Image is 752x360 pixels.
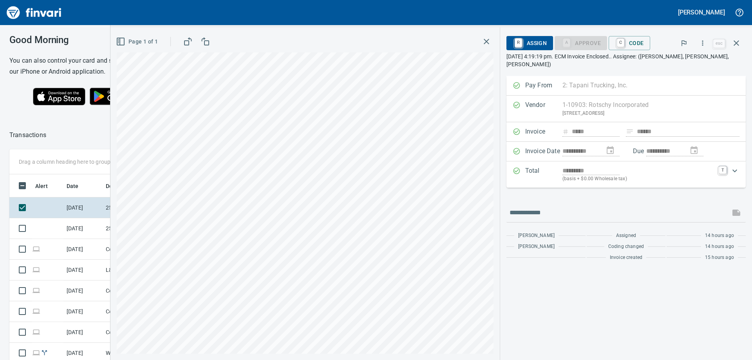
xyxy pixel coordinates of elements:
span: Description [106,181,135,191]
img: Finvari [5,3,63,22]
a: R [515,38,522,47]
td: [DATE] [63,301,103,322]
span: Online transaction [32,267,40,272]
span: Page 1 of 1 [117,37,158,47]
span: Online transaction [32,350,40,355]
span: Online transaction [32,246,40,251]
td: [DATE] [63,322,103,343]
div: Expand [506,161,746,188]
span: Invoice created [610,254,643,262]
span: Assign [513,36,547,50]
h3: Good Morning [9,34,176,45]
button: RAssign [506,36,553,50]
span: Alert [35,181,48,191]
td: Ccd Orion Salem OR [103,322,173,343]
td: Ccd Orion Salem OR [103,239,173,260]
span: Coding changed [608,243,644,251]
button: Flag [675,34,692,52]
td: [DATE] [63,218,103,239]
td: [DATE] [63,197,103,218]
a: C [617,38,624,47]
p: (basis + $0.00 Wholesale tax) [562,175,714,183]
p: Transactions [9,130,46,140]
span: Date [67,181,79,191]
td: Ccd Orion Salem OR [103,301,173,322]
span: Code [615,36,644,50]
td: 255005 [103,197,173,218]
p: [DATE] 4:19:19 pm. ECM Invoice Enclosed.. Assignee: ([PERSON_NAME], [PERSON_NAME], [PERSON_NAME]) [506,52,746,68]
span: Split transaction [40,350,49,355]
h6: You can also control your card and submit expenses from our iPhone or Android application. [9,55,176,77]
span: This records your message into the invoice and notifies anyone mentioned [727,203,746,222]
span: Alert [35,181,58,191]
button: Page 1 of 1 [114,34,161,49]
span: 15 hours ago [705,254,734,262]
span: Online transaction [32,288,40,293]
p: Drag a column heading here to group the table [19,158,134,166]
button: More [694,34,711,52]
h5: [PERSON_NAME] [678,8,725,16]
span: 14 hours ago [705,232,734,240]
span: [PERSON_NAME] [518,243,555,251]
a: T [719,166,727,174]
span: Online transaction [32,329,40,335]
span: Assigned [616,232,636,240]
img: Download on the App Store [33,88,85,105]
span: Online transaction [32,309,40,314]
p: Total [525,166,562,183]
a: esc [713,39,725,48]
td: Ccd Orion Salem OR [103,280,173,301]
td: [DATE] [63,260,103,280]
div: Coding Required [555,39,607,46]
span: Date [67,181,89,191]
td: [DATE] [63,239,103,260]
span: Description [106,181,145,191]
td: [DATE] [63,280,103,301]
img: Get it on Google Play [85,83,153,109]
span: 14 hours ago [705,243,734,251]
td: L&I Intents & Affidavi Tumwater [GEOGRAPHIC_DATA] [103,260,173,280]
nav: breadcrumb [9,130,46,140]
button: CCode [609,36,650,50]
span: [PERSON_NAME] [518,232,555,240]
button: [PERSON_NAME] [676,6,727,18]
td: 254011.8241 [103,218,173,239]
span: Close invoice [711,34,746,52]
